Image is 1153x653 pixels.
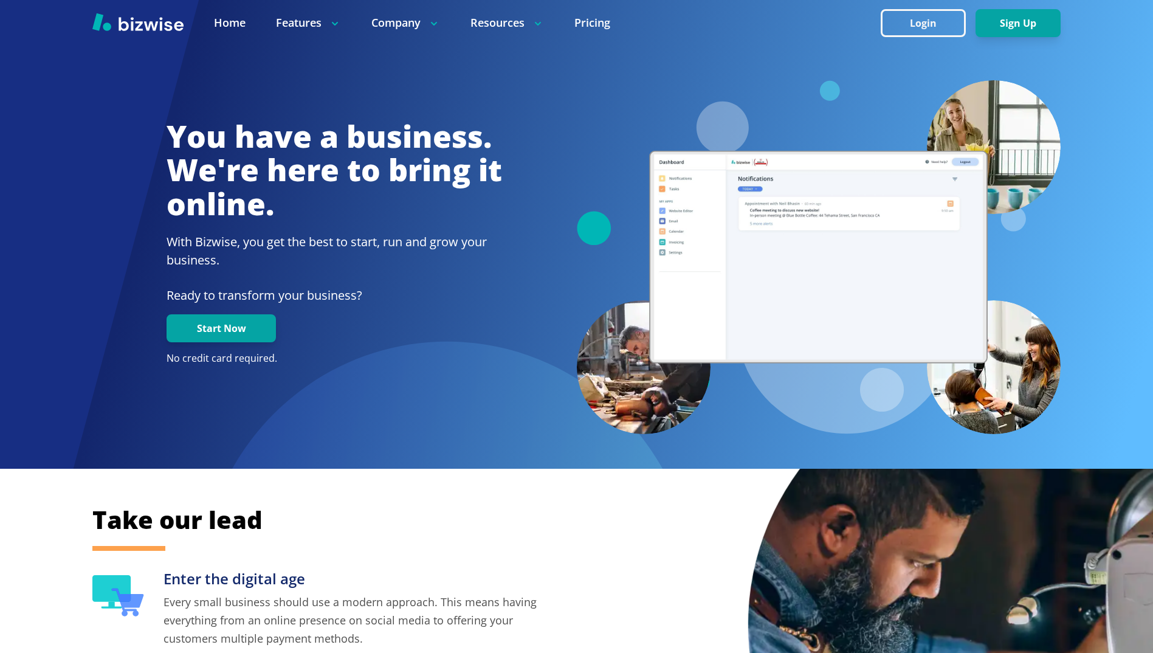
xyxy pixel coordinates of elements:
[92,13,184,31] img: Bizwise Logo
[167,120,502,221] h1: You have a business. We're here to bring it online.
[881,18,976,29] a: Login
[214,15,246,30] a: Home
[167,286,502,305] p: Ready to transform your business?
[92,575,144,617] img: Enter the digital age Icon
[574,15,610,30] a: Pricing
[276,15,341,30] p: Features
[167,352,502,365] p: No credit card required.
[881,9,966,37] button: Login
[167,233,502,269] h2: With Bizwise, you get the best to start, run and grow your business.
[976,9,1061,37] button: Sign Up
[92,503,1004,536] h2: Take our lead
[163,569,548,589] h3: Enter the digital age
[167,323,276,334] a: Start Now
[976,18,1061,29] a: Sign Up
[470,15,544,30] p: Resources
[163,593,548,648] p: Every small business should use a modern approach. This means having everything from an online pr...
[167,314,276,342] button: Start Now
[371,15,440,30] p: Company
